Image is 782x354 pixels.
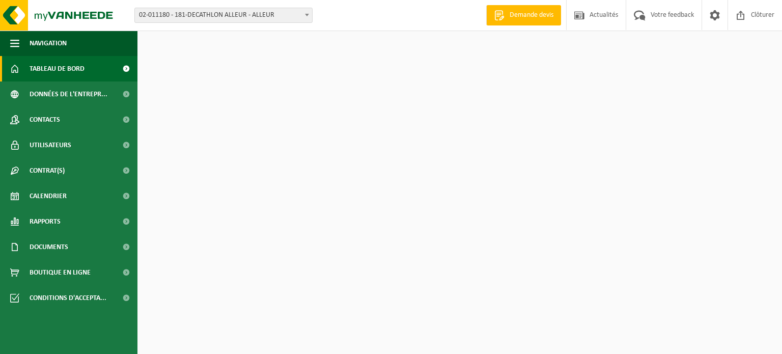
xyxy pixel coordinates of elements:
span: Conditions d'accepta... [30,285,106,311]
span: Navigation [30,31,67,56]
span: 02-011180 - 181-DECATHLON ALLEUR - ALLEUR [135,8,312,22]
span: Calendrier [30,183,67,209]
span: Rapports [30,209,61,234]
span: Données de l'entrepr... [30,81,107,107]
span: Boutique en ligne [30,260,91,285]
span: Tableau de bord [30,56,85,81]
span: Demande devis [507,10,556,20]
a: Demande devis [486,5,561,25]
span: Documents [30,234,68,260]
span: Utilisateurs [30,132,71,158]
span: Contacts [30,107,60,132]
span: 02-011180 - 181-DECATHLON ALLEUR - ALLEUR [134,8,313,23]
span: Contrat(s) [30,158,65,183]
